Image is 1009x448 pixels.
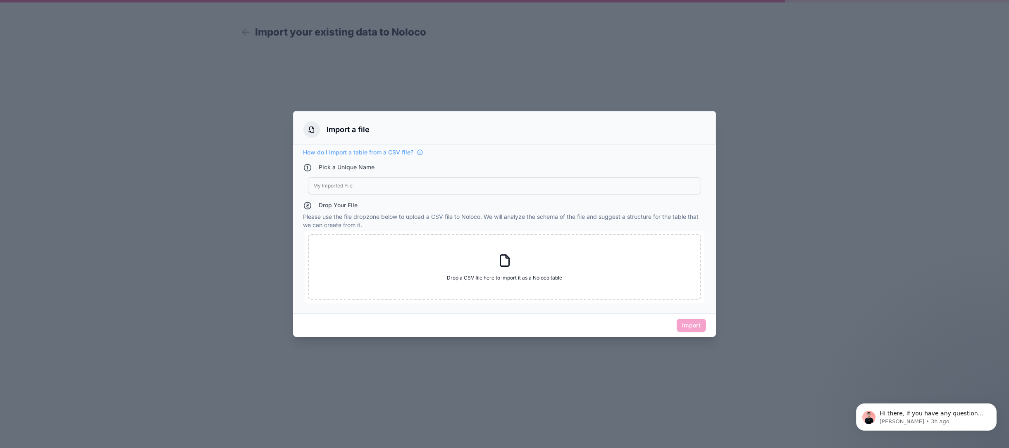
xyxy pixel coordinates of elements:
[327,124,370,135] h3: Import a file
[303,148,413,156] span: How do I import a table from a CSV file?
[447,275,562,281] span: Drop a CSV file here to import it as a Noloco table
[319,201,358,209] h4: Drop Your File
[303,148,423,156] a: How do I import a table from a CSV file?
[319,163,374,172] h4: Pick a Unique Name
[844,386,1009,444] iframe: Intercom notifications message
[303,201,706,307] div: Please use the file dropzone below to upload a CSV file to Noloco. We will analyze the schema of ...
